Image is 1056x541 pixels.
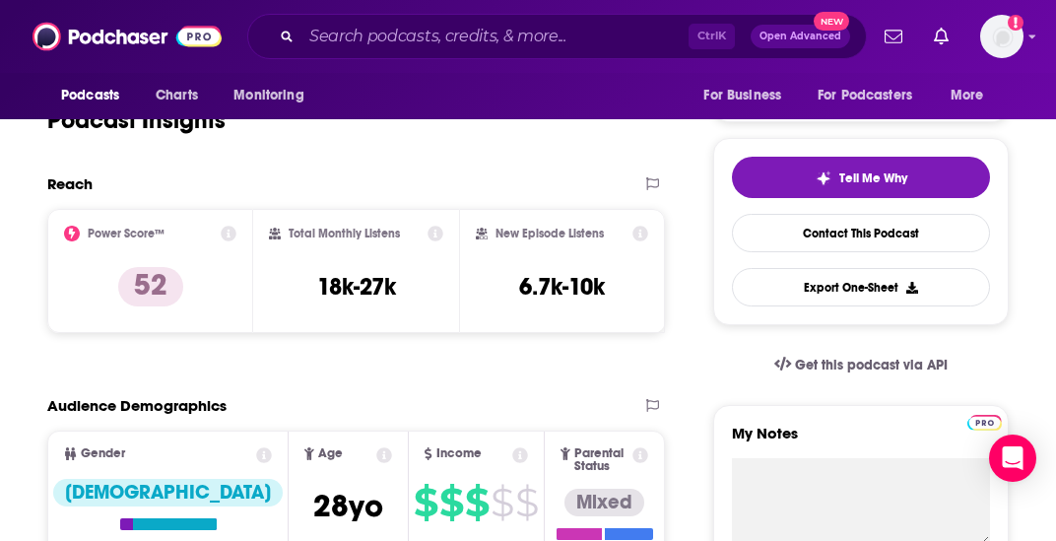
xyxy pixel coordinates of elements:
span: More [951,82,984,109]
span: Get this podcast via API [795,357,948,373]
div: Open Intercom Messenger [989,435,1036,482]
span: $ [465,487,489,518]
div: Search podcasts, credits, & more... [247,14,867,59]
span: $ [491,487,513,518]
h3: 6.7k-10k [519,272,605,302]
span: For Business [703,82,781,109]
div: [DEMOGRAPHIC_DATA] [53,479,283,507]
span: Gender [81,447,125,460]
span: $ [515,487,538,518]
button: open menu [220,77,329,114]
input: Search podcasts, credits, & more... [301,21,689,52]
span: For Podcasters [818,82,912,109]
span: $ [439,487,463,518]
img: Podchaser - Follow, Share and Rate Podcasts [33,18,222,55]
img: User Profile [980,15,1023,58]
button: Show profile menu [980,15,1023,58]
span: Tell Me Why [839,170,907,186]
span: Open Advanced [759,32,841,41]
h1: Podcast Insights [47,105,226,135]
button: open menu [690,77,806,114]
a: Show notifications dropdown [926,20,957,53]
button: tell me why sparkleTell Me Why [732,157,990,198]
label: My Notes [732,424,990,458]
span: Age [318,447,343,460]
span: Income [436,447,482,460]
h2: Audience Demographics [47,396,227,415]
button: open menu [47,77,145,114]
span: Logged in as Ashley_Beenen [980,15,1023,58]
span: 28 yo [313,487,383,525]
h3: 18k-27k [317,272,396,302]
button: open menu [805,77,941,114]
span: Podcasts [61,82,119,109]
h2: Reach [47,174,93,193]
span: Charts [156,82,198,109]
span: Monitoring [233,82,303,109]
span: $ [414,487,437,518]
a: Pro website [967,412,1002,431]
button: Open AdvancedNew [751,25,850,48]
button: open menu [937,77,1009,114]
span: New [814,12,849,31]
img: Podchaser Pro [967,415,1002,431]
span: Parental Status [574,447,629,473]
a: Charts [143,77,210,114]
a: Get this podcast via API [759,341,963,389]
img: tell me why sparkle [816,170,831,186]
h2: New Episode Listens [495,227,604,240]
a: Contact This Podcast [732,214,990,252]
a: Show notifications dropdown [877,20,910,53]
span: Ctrl K [689,24,735,49]
h2: Power Score™ [88,227,165,240]
button: Export One-Sheet [732,268,990,306]
h2: Total Monthly Listens [289,227,400,240]
div: Mixed [564,489,644,516]
p: 52 [118,267,183,306]
svg: Add a profile image [1008,15,1023,31]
